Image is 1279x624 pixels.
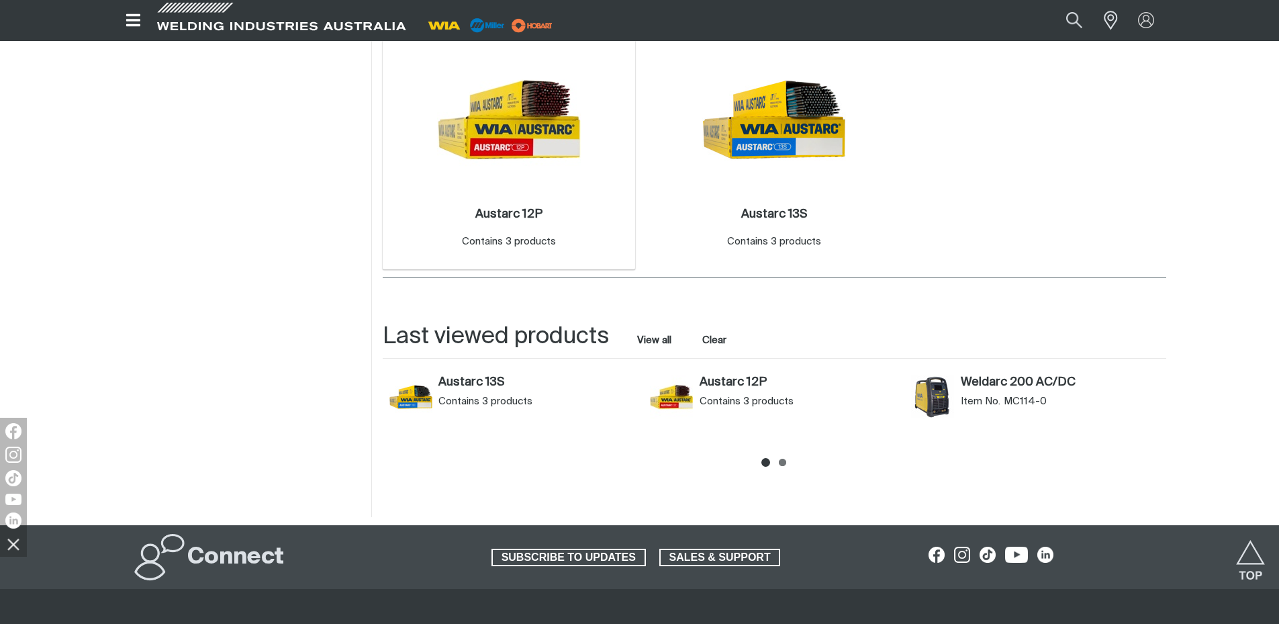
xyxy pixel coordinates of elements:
h2: Last viewed products [383,322,609,352]
div: Contains 3 products [727,234,821,250]
div: Contains 3 products [700,395,898,408]
a: miller [508,20,557,30]
div: Contains 3 products [462,234,556,250]
button: Clear all last viewed products [700,331,730,349]
img: LinkedIn [5,512,21,529]
a: Weldarc 200 AC/DC [961,375,1159,390]
a: View all last viewed products [637,334,671,347]
img: YouTube [5,494,21,505]
img: hide socials [2,533,25,555]
img: Facebook [5,423,21,439]
h2: Connect [187,543,284,572]
img: Austarc 13S [389,375,432,418]
span: Item No. [961,395,1000,408]
a: SUBSCRIBE TO UPDATES [491,549,646,566]
img: Austarc 12P [437,48,581,191]
img: TikTok [5,470,21,486]
span: SALES & SUPPORT [661,549,779,566]
img: Austarc 13S [702,48,846,191]
article: Austarc 12P (Austarc 12P) [643,372,904,431]
img: Austarc 12P [650,375,693,418]
a: Austarc 13S [438,375,636,390]
img: Weldarc 200 AC/DC [911,375,954,418]
img: Instagram [5,447,21,463]
a: Austarc 12P [475,207,542,222]
span: MC114-0 [1004,395,1047,408]
h2: Austarc 12P [475,208,542,220]
a: Austarc 12P [700,375,898,390]
article: Austarc 13S (Austarc 13S) [383,372,644,431]
button: Scroll to top [1235,540,1266,570]
article: Weldarc 200 AC/DC (MC114-0) [904,372,1166,431]
div: Contains 3 products [438,395,636,408]
a: SALES & SUPPORT [659,549,781,566]
img: miller [508,15,557,36]
a: Austarc 13S [741,207,807,222]
span: SUBSCRIBE TO UPDATES [493,549,645,566]
button: Search products [1051,5,1097,36]
input: Product name or item number... [1034,5,1096,36]
h2: Austarc 13S [741,208,807,220]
